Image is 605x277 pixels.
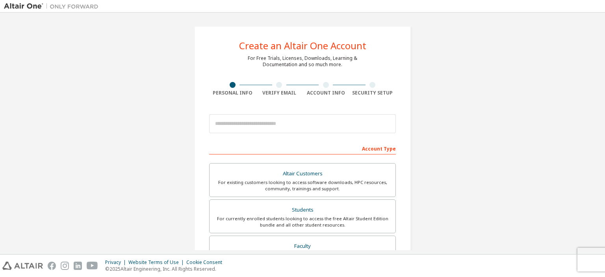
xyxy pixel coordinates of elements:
[2,262,43,270] img: altair_logo.svg
[209,142,396,154] div: Account Type
[48,262,56,270] img: facebook.svg
[105,259,128,266] div: Privacy
[4,2,102,10] img: Altair One
[74,262,82,270] img: linkedin.svg
[209,90,256,96] div: Personal Info
[128,259,186,266] div: Website Terms of Use
[214,168,391,179] div: Altair Customers
[256,90,303,96] div: Verify Email
[214,216,391,228] div: For currently enrolled students looking to access the free Altair Student Edition bundle and all ...
[186,259,227,266] div: Cookie Consent
[87,262,98,270] img: youtube.svg
[239,41,366,50] div: Create an Altair One Account
[214,204,391,216] div: Students
[214,241,391,252] div: Faculty
[105,266,227,272] p: © 2025 Altair Engineering, Inc. All Rights Reserved.
[61,262,69,270] img: instagram.svg
[349,90,396,96] div: Security Setup
[302,90,349,96] div: Account Info
[214,179,391,192] div: For existing customers looking to access software downloads, HPC resources, community, trainings ...
[248,55,357,68] div: For Free Trials, Licenses, Downloads, Learning & Documentation and so much more.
